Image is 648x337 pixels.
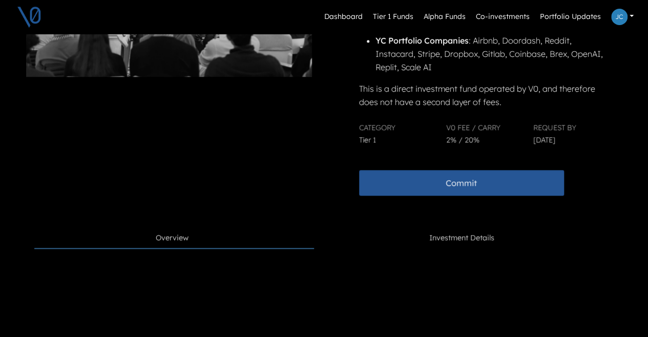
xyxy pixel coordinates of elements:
a: Co-investments [472,7,534,27]
span: Category [359,123,395,132]
a: Tier 1 Funds [369,7,417,27]
button: Commit [359,170,564,196]
span: 2% / 20% [446,135,479,144]
a: Alpha Funds [420,7,470,27]
a: Portfolio Updates [536,7,605,27]
span: Request By [533,123,576,132]
strong: YC Portfolio Companies [375,35,469,46]
a: Dashboard [320,7,367,27]
span: Tier 1 [359,135,376,144]
p: This is a direct investment fund operated by V0, and therefore does not have a second layer of fees. [359,82,608,109]
img: V0 logo [16,4,42,30]
span: V0 Fee / Carry [446,123,500,132]
span: [DATE] [533,135,555,144]
span: Investment Details [429,233,494,244]
span: Overview [156,233,189,244]
li: : Airbnb, Doordash, Reddit, Instacard, Stripe, Dropbox, Gitlab, Coinbase, Brex, OpenAI, Replit, S... [375,34,608,74]
img: Profile [611,9,628,25]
